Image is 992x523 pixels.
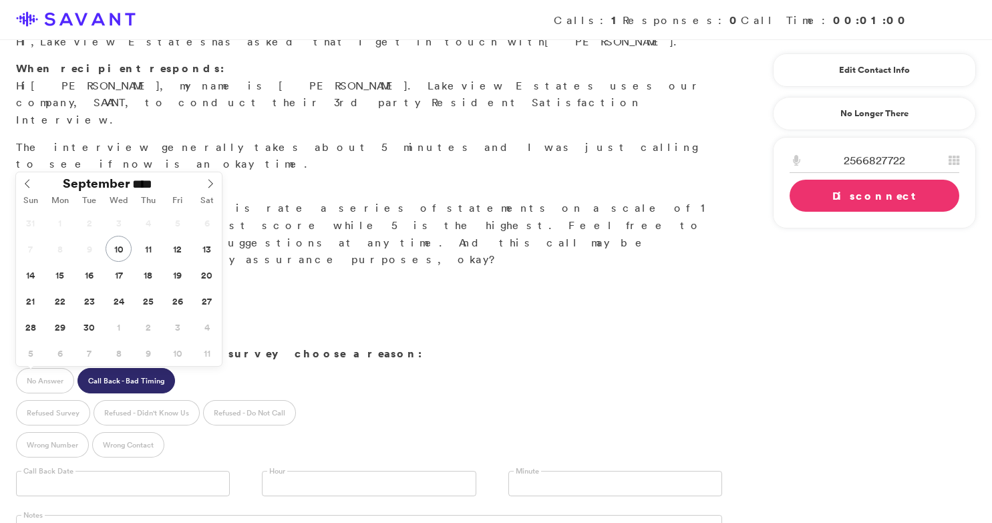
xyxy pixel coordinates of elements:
p: Great. What you'll do is rate a series of statements on a scale of 1 to 5. 1 is the lowest score ... [16,183,722,269]
span: September 5, 2025 [164,210,190,236]
span: Tue [75,196,104,205]
a: No Longer There [773,97,976,130]
span: October 10, 2025 [164,340,190,366]
label: Hour [267,466,287,476]
a: Edit Contact Info [790,59,959,81]
span: September 12, 2025 [164,236,190,262]
span: September 11, 2025 [135,236,161,262]
p: Hi , my name is [PERSON_NAME]. Lakeview Estates uses our company, SAVANT, to conduct their 3rd pa... [16,60,722,128]
span: September 17, 2025 [106,262,132,288]
span: September 25, 2025 [135,288,161,314]
span: September 19, 2025 [164,262,190,288]
span: Wed [104,196,134,205]
span: September 21, 2025 [17,288,43,314]
span: October 6, 2025 [47,340,73,366]
span: September 6, 2025 [194,210,220,236]
span: October 3, 2025 [164,314,190,340]
span: Fri [163,196,192,205]
span: September 2, 2025 [76,210,102,236]
span: October 8, 2025 [106,340,132,366]
label: Wrong Number [16,432,89,458]
span: September 4, 2025 [135,210,161,236]
label: Notes [21,510,45,520]
span: October 1, 2025 [106,314,132,340]
span: September 15, 2025 [47,262,73,288]
span: September 22, 2025 [47,288,73,314]
span: September 7, 2025 [17,236,43,262]
span: October 9, 2025 [135,340,161,366]
span: September 26, 2025 [164,288,190,314]
span: [PERSON_NAME] [544,35,673,48]
strong: When recipient responds: [16,61,224,75]
span: September 27, 2025 [194,288,220,314]
label: Refused - Didn't Know Us [94,400,200,425]
label: Call Back Date [21,466,75,476]
label: Call Back - Bad Timing [77,368,175,393]
label: Minute [514,466,541,476]
label: No Answer [16,368,74,393]
span: September 16, 2025 [76,262,102,288]
span: September 10, 2025 [106,236,132,262]
span: September 29, 2025 [47,314,73,340]
input: Year [130,177,178,191]
span: October 7, 2025 [76,340,102,366]
p: The interview generally takes about 5 minutes and I was just calling to see if now is an okay time. [16,139,722,173]
span: [PERSON_NAME] [31,79,160,92]
strong: 0 [729,13,741,27]
span: September 8, 2025 [47,236,73,262]
span: September 3, 2025 [106,210,132,236]
span: October 4, 2025 [194,314,220,340]
label: Refused - Do Not Call [203,400,296,425]
a: Disconnect [790,180,959,212]
span: September 23, 2025 [76,288,102,314]
span: October 5, 2025 [17,340,43,366]
span: Thu [134,196,163,205]
span: September [63,177,130,190]
strong: 00:01:00 [833,13,909,27]
span: September 14, 2025 [17,262,43,288]
span: September 24, 2025 [106,288,132,314]
label: Refused Survey [16,400,90,425]
span: September 13, 2025 [194,236,220,262]
span: September 1, 2025 [47,210,73,236]
span: Sat [192,196,222,205]
span: Sun [16,196,45,205]
span: Mon [45,196,75,205]
label: Wrong Contact [92,432,164,458]
span: September 28, 2025 [17,314,43,340]
span: October 11, 2025 [194,340,220,366]
span: October 2, 2025 [135,314,161,340]
span: September 9, 2025 [76,236,102,262]
strong: 1 [611,13,623,27]
span: September 30, 2025 [76,314,102,340]
span: September 18, 2025 [135,262,161,288]
span: August 31, 2025 [17,210,43,236]
span: Lakeview Estates [40,35,212,48]
span: September 20, 2025 [194,262,220,288]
